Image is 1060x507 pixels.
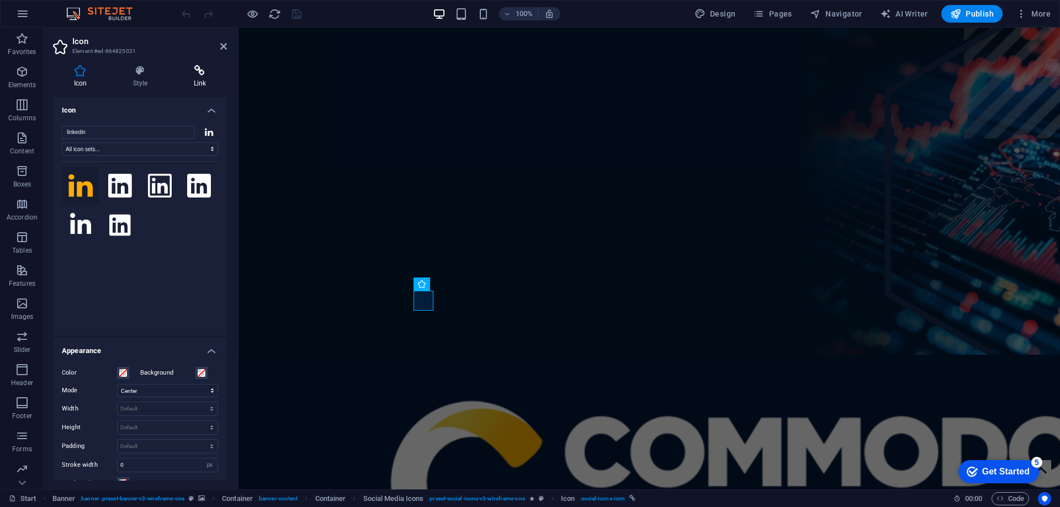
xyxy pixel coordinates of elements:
[953,492,983,505] h6: Session time
[62,384,117,397] label: Mode
[973,494,974,503] span: :
[268,8,281,20] i: Reload page
[690,5,740,23] button: Design
[579,492,625,505] span: . social-icons-icon
[950,8,994,19] span: Publish
[63,7,146,20] img: Editor Logo
[12,412,32,420] p: Footer
[79,2,90,13] div: 5
[102,167,139,205] button: Social Linkedin (IcoFont)
[13,180,31,189] p: Boxes
[200,126,218,139] div: Brand Linkedin (IcoFont)
[880,8,928,19] span: AI Writer
[112,65,173,88] h4: Style
[9,279,35,288] p: Features
[561,492,575,505] span: Click to select. Double-click to edit
[141,167,179,205] button: Ion Social Linkedin Outline (Ionicons)
[12,445,32,453] p: Forms
[428,492,524,505] span: . preset-social-icons-v3-wireframe-one
[62,366,117,380] label: Color
[53,338,227,357] h4: Appearance
[992,492,1029,505] button: Code
[10,147,34,156] p: Content
[941,5,1003,23] button: Publish
[695,8,736,19] span: Design
[72,36,227,46] h2: Icon
[246,7,259,20] button: Click here to leave preview mode and continue editing
[62,167,99,205] button: Brand Linkedin (IcoFont)
[499,7,538,20] button: 100%
[876,5,932,23] button: AI Writer
[544,9,554,19] i: On resize automatically adjust zoom level to fit chosen device.
[257,492,298,505] span: . banner-content
[12,246,32,255] p: Tables
[11,378,33,387] p: Header
[8,81,36,89] p: Elements
[52,492,76,505] span: Click to select. Double-click to edit
[62,477,117,490] label: Stroke color
[222,492,253,505] span: Click to select. Double-click to edit
[6,6,87,29] div: Get Started 5 items remaining, 0% complete
[62,126,195,139] input: Search icons (square, star half, etc.)
[8,114,36,122] p: Columns
[198,495,205,501] i: This element contains a background
[30,12,77,22] div: Get Started
[1038,492,1051,505] button: Usercentrics
[102,206,139,244] button: Linkedin (FontAwesome Brands)
[53,65,112,88] h4: Icon
[11,312,34,321] p: Images
[315,492,346,505] span: Click to select. Double-click to edit
[749,5,796,23] button: Pages
[8,47,36,56] p: Favorites
[363,492,424,505] span: Click to select. Double-click to edit
[629,495,635,501] i: This element is linked
[965,492,982,505] span: 00 00
[53,97,227,117] h4: Icon
[529,495,534,501] i: Element contains an animation
[62,443,117,449] label: Padding
[1011,5,1055,23] button: More
[79,492,184,505] span: . banner .preset-banner-v3-wireframe-one
[52,492,636,505] nav: breadcrumb
[72,46,205,56] h3: Element #ed-864825021
[805,5,867,23] button: Navigator
[181,167,218,205] button: Ion Social Linkedin (Ionicons)
[753,8,792,19] span: Pages
[140,366,195,380] label: Background
[62,206,99,244] button: Linkedin In (FontAwesome Brands)
[9,492,36,505] a: Click to cancel selection. Double-click to open Pages
[14,345,31,354] p: Slider
[268,7,281,20] button: reload
[539,495,544,501] i: This element is a customizable preset
[810,8,862,19] span: Navigator
[173,65,227,88] h4: Link
[62,424,117,430] label: Height
[62,462,117,468] label: Stroke width
[1016,8,1051,19] span: More
[690,5,740,23] div: Design (Ctrl+Alt+Y)
[997,492,1024,505] span: Code
[516,7,533,20] h6: 100%
[189,495,194,501] i: This element is a customizable preset
[62,405,117,412] label: Width
[7,213,38,222] p: Accordion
